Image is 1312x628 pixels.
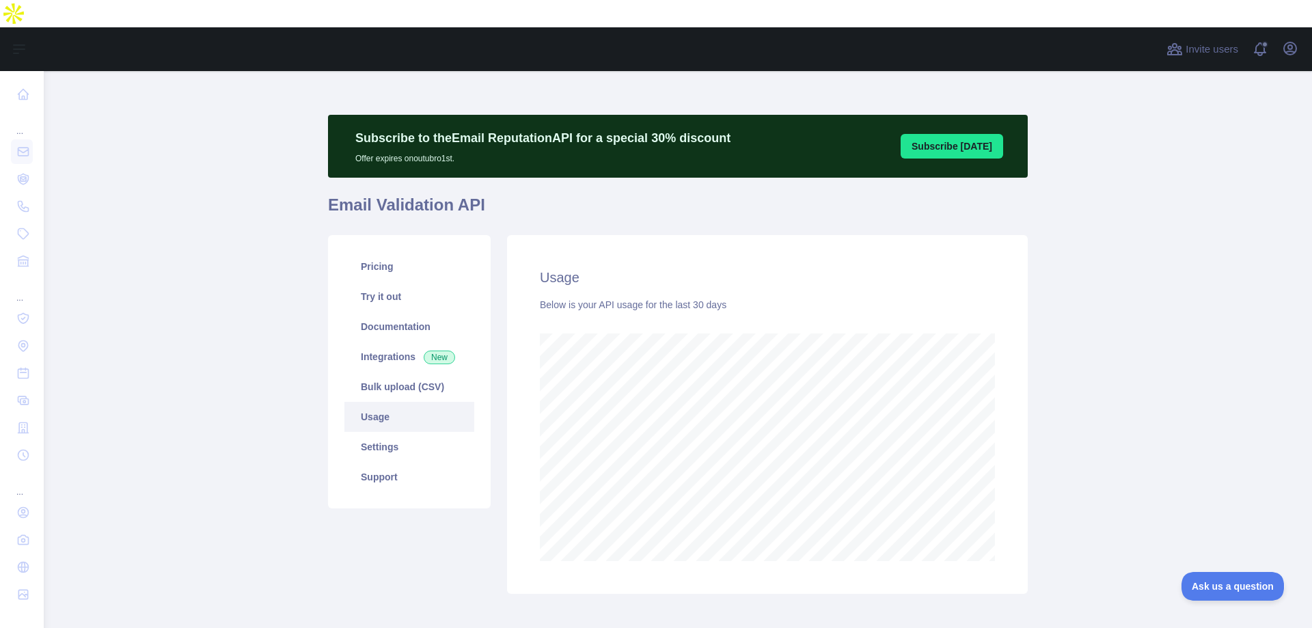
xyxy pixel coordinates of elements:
p: Offer expires on outubro 1st. [355,148,730,164]
a: Try it out [344,282,474,312]
h1: Email Validation API [328,194,1028,227]
iframe: Toggle Customer Support [1181,572,1285,601]
span: New [424,351,455,364]
a: Usage [344,402,474,432]
div: ... [11,109,33,137]
a: Bulk upload (CSV) [344,372,474,402]
a: Integrations New [344,342,474,372]
button: Subscribe [DATE] [901,134,1003,159]
div: ... [11,276,33,303]
span: Invite users [1186,42,1238,57]
div: ... [11,470,33,497]
a: Documentation [344,312,474,342]
a: Support [344,462,474,492]
button: Invite users [1164,38,1241,60]
h2: Usage [540,268,995,287]
a: Pricing [344,251,474,282]
a: Settings [344,432,474,462]
div: Below is your API usage for the last 30 days [540,298,995,312]
p: Subscribe to the Email Reputation API for a special 30 % discount [355,128,730,148]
